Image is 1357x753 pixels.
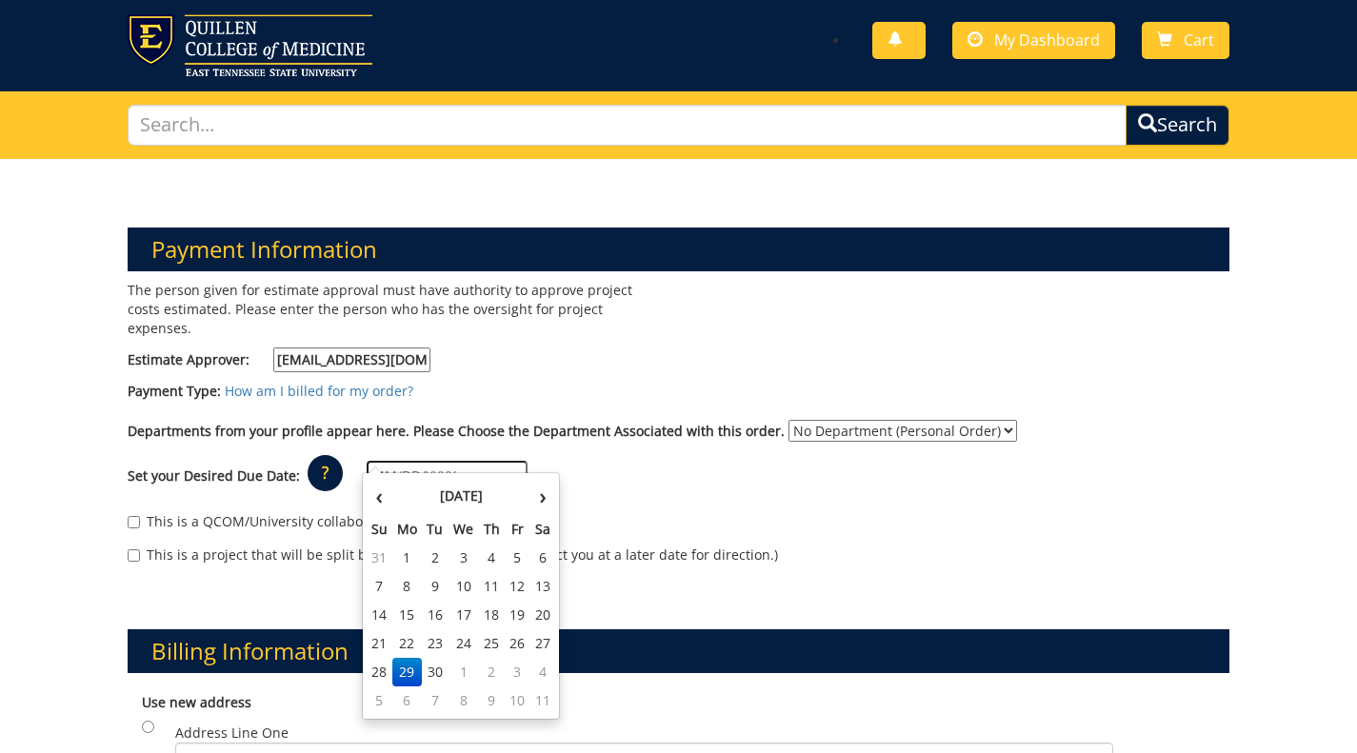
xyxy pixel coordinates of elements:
th: Su [367,515,392,544]
td: 4 [478,544,505,572]
label: Estimate Approver: [128,347,430,372]
label: Payment Type: [128,382,221,401]
td: 7 [422,686,449,715]
td: 23 [422,629,449,658]
p: ? [308,455,343,491]
td: 27 [530,629,555,658]
th: ‹ [367,477,392,515]
td: 22 [392,629,423,658]
td: 14 [367,601,392,629]
td: 29 [392,658,423,686]
td: 11 [478,572,505,601]
td: 19 [505,601,530,629]
td: 12 [505,572,530,601]
td: 25 [478,629,505,658]
td: 3 [449,544,479,572]
td: 9 [478,686,505,715]
td: 18 [478,601,505,629]
button: Search [1126,105,1229,146]
td: 20 [530,601,555,629]
span: My Dashboard [994,30,1100,50]
th: [DATE] [392,477,530,515]
span: Cart [1184,30,1214,50]
td: 1 [392,544,423,572]
td: 16 [422,601,449,629]
th: Fr [505,515,530,544]
td: 4 [530,658,555,686]
input: MM/DD/YYYY [367,461,528,491]
th: Tu [422,515,449,544]
td: 21 [367,629,392,658]
td: 8 [392,572,423,601]
a: My Dashboard [952,22,1115,59]
input: Search... [128,105,1128,146]
p: The person given for estimate approval must have authority to approve project costs estimated. Pl... [128,281,665,338]
td: 24 [449,629,479,658]
h3: Billing Information [128,629,1230,673]
td: 28 [367,658,392,686]
label: This is a project that will be split billed. (BMC Creative will contact you at a later date for d... [128,545,778,565]
label: This is a QCOM/University collaborative project. [128,512,451,531]
td: 1 [449,658,479,686]
td: 10 [449,572,479,601]
th: Sa [530,515,555,544]
img: ETSU logo [128,14,372,76]
td: 7 [367,572,392,601]
td: 30 [422,658,449,686]
td: 3 [505,658,530,686]
td: 6 [530,544,555,572]
input: Estimate Approver: [273,347,430,372]
td: 5 [367,686,392,715]
th: We [449,515,479,544]
td: 2 [478,658,505,686]
td: 5 [505,544,530,572]
label: Departments from your profile appear here. Please Choose the Department Associated with this order. [128,422,785,441]
input: This is a project that will be split billed. (BMC Creative will contact you at a later date for d... [128,549,140,562]
label: Set your Desired Due Date: [128,466,300,485]
th: Mo [392,515,423,544]
b: Use new address [142,693,251,711]
td: 9 [422,572,449,601]
td: 26 [505,629,530,658]
td: 31 [367,544,392,572]
td: 13 [530,572,555,601]
th: Th [478,515,505,544]
h3: Payment Information [128,228,1230,271]
td: 10 [505,686,530,715]
input: This is a QCOM/University collaborative project. [128,516,140,528]
td: 15 [392,601,423,629]
td: 6 [392,686,423,715]
td: 17 [449,601,479,629]
th: › [530,477,555,515]
a: How am I billed for my order? [225,382,413,400]
td: 8 [449,686,479,715]
a: Cart [1142,22,1229,59]
td: 2 [422,544,449,572]
td: 11 [530,686,555,715]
